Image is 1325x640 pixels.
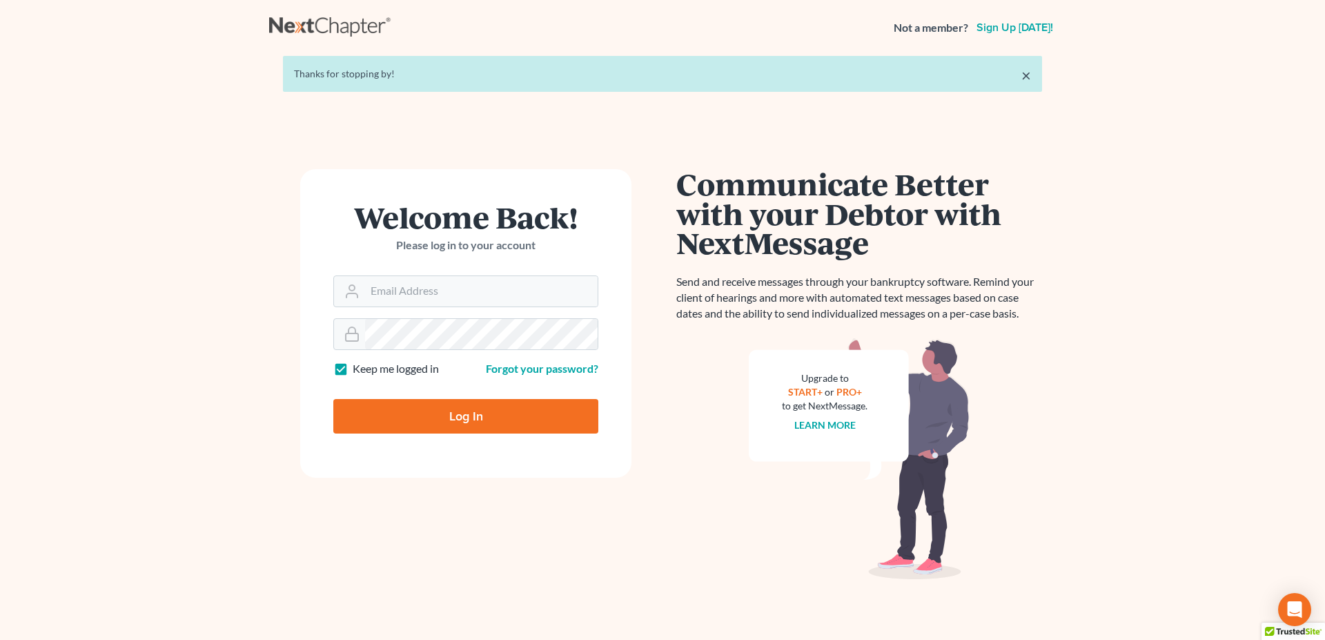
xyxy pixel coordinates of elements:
[974,22,1056,33] a: Sign up [DATE]!
[782,371,867,385] div: Upgrade to
[353,361,439,377] label: Keep me logged in
[836,386,862,398] a: PRO+
[676,169,1042,258] h1: Communicate Better with your Debtor with NextMessage
[486,362,598,375] a: Forgot your password?
[825,386,834,398] span: or
[294,67,1031,81] div: Thanks for stopping by!
[1278,593,1311,626] div: Open Intercom Messenger
[749,338,970,580] img: nextmessage_bg-59042aed3d76b12b5cd301f8e5b87938c9018125f34e5fa2b7a6b67550977c72.svg
[333,202,598,232] h1: Welcome Back!
[365,276,598,307] input: Email Address
[676,274,1042,322] p: Send and receive messages through your bankruptcy software. Remind your client of hearings and mo...
[782,399,867,413] div: to get NextMessage.
[794,419,856,431] a: Learn more
[333,237,598,253] p: Please log in to your account
[894,20,968,36] strong: Not a member?
[1021,67,1031,84] a: ×
[333,399,598,434] input: Log In
[788,386,823,398] a: START+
